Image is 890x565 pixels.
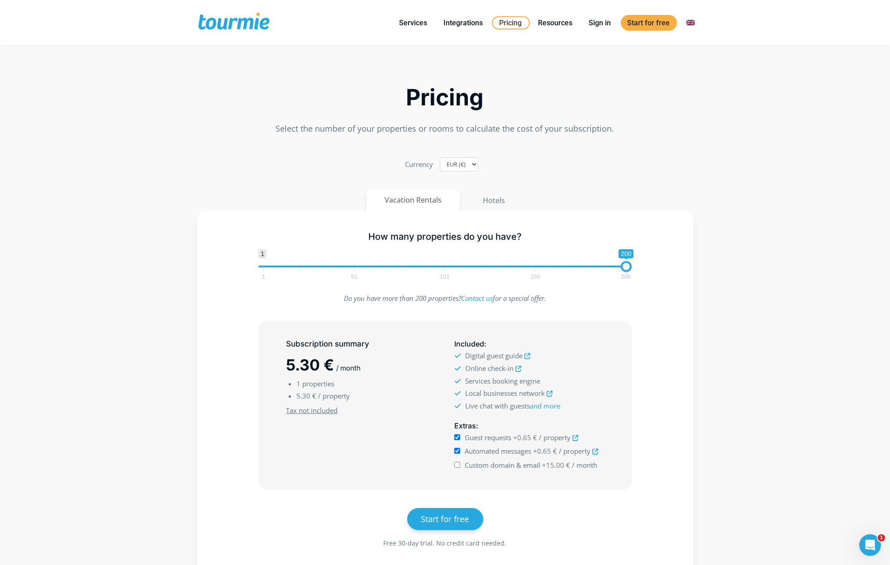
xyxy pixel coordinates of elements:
span: 1 [258,249,267,258]
span: Included [454,339,484,348]
h5: How many properties do you have? [258,231,632,242]
a: Integrations [437,17,490,28]
a: Start for free [407,508,483,530]
span: / property [539,433,571,442]
span: 150 [529,275,542,279]
span: 1 [878,534,885,541]
span: Services booking engine [465,376,540,385]
span: Live chat with guests [465,401,560,410]
span: Start for free [421,513,469,524]
h5: : [454,338,604,350]
span: / month [572,461,597,470]
span: Local businesses network [465,389,545,398]
span: 5.30 € [296,391,316,400]
span: Automated messages [465,446,531,456]
button: Vacation Rentals [366,190,460,211]
span: Extras [454,421,476,430]
h5: Subscription summary [286,338,435,350]
span: Guest requests [465,433,511,442]
span: 1 [296,379,300,388]
span: +15.00 € [542,461,570,470]
span: properties [302,379,334,388]
span: Digital guest guide [465,351,523,360]
a: Services [393,17,434,28]
span: Free 30-day trial. No credit card needed. [384,539,507,547]
span: 1 [261,275,267,279]
span: / property [559,446,590,456]
p: Select the number of your properties or rooms to calculate the cost of your subscription. [197,123,694,135]
span: Custom domain & email [465,461,540,470]
span: 101 [438,275,451,279]
span: 5.30 € [286,356,334,374]
span: 200 [619,275,632,279]
a: and more [530,401,560,410]
a: Switch to [680,17,701,28]
a: Start for free [621,15,677,31]
label: Currency [405,158,433,171]
a: Resources [532,17,580,28]
span: 200 [619,249,633,258]
h5: : [454,420,604,432]
button: Hotels [464,190,524,211]
p: Do you have more than 200 properties? for a special offer. [258,292,632,304]
span: +0.65 € [533,446,557,456]
span: 51 [350,275,359,279]
span: / property [318,391,350,400]
h2: Pricing [197,87,694,108]
u: Tax not included [286,406,338,415]
a: Sign in [582,17,618,28]
a: Pricing [492,16,530,29]
span: / month [336,364,361,372]
span: +0.65 € [513,433,537,442]
a: Contact us [461,294,493,303]
span: Online check-in [465,364,514,373]
iframe: Intercom live chat [859,534,881,556]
